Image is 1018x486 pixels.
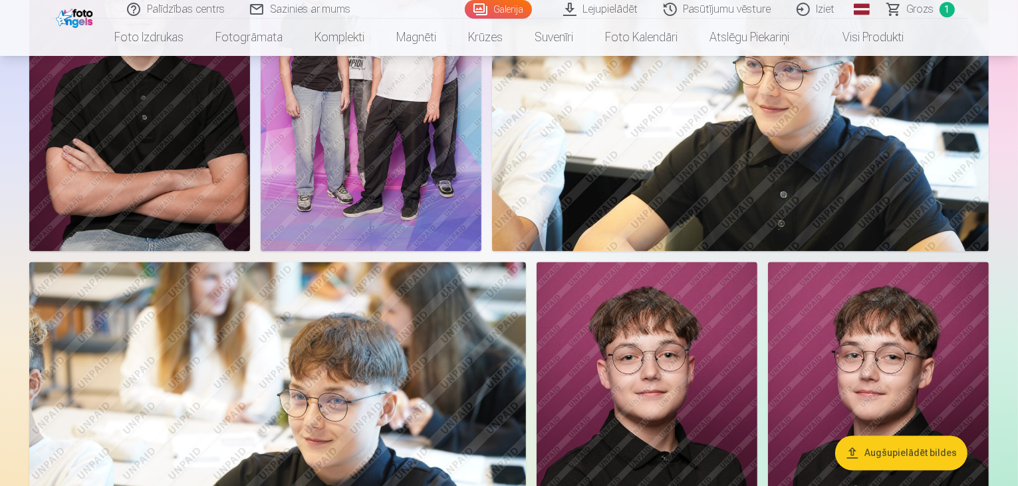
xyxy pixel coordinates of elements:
a: Visi produkti [805,19,920,56]
a: Magnēti [380,19,452,56]
img: /fa1 [56,5,96,28]
button: Augšupielādēt bildes [835,435,967,470]
a: Fotogrāmata [199,19,299,56]
span: 1 [940,2,955,17]
a: Suvenīri [519,19,589,56]
span: Grozs [907,1,934,17]
a: Foto izdrukas [98,19,199,56]
a: Atslēgu piekariņi [694,19,805,56]
a: Komplekti [299,19,380,56]
a: Foto kalendāri [589,19,694,56]
a: Krūzes [452,19,519,56]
